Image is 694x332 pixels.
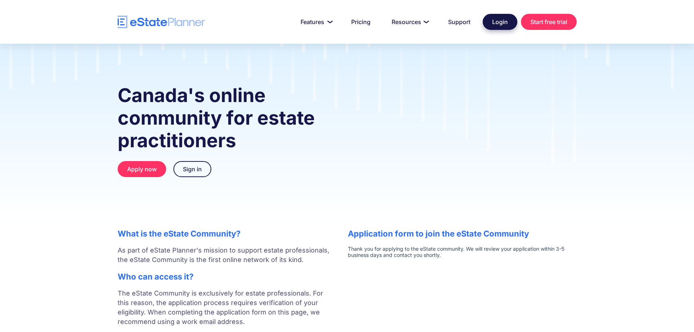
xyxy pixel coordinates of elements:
a: Start free trial [521,14,577,30]
a: Features [292,15,339,29]
a: Support [439,15,479,29]
a: Login [483,14,517,30]
h2: Who can access it? [118,272,333,281]
a: home [118,16,205,28]
h2: Application form to join the eState Community [348,229,577,238]
p: As part of eState Planner's mission to support estate professionals, the eState Community is the ... [118,246,333,265]
strong: Canada's online community for estate practitioners [118,84,315,152]
a: Pricing [342,15,379,29]
iframe: Form 0 [348,246,577,258]
a: Apply now [118,161,166,177]
h2: What is the eState Community? [118,229,333,238]
a: Resources [383,15,436,29]
a: Sign in [173,161,211,177]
